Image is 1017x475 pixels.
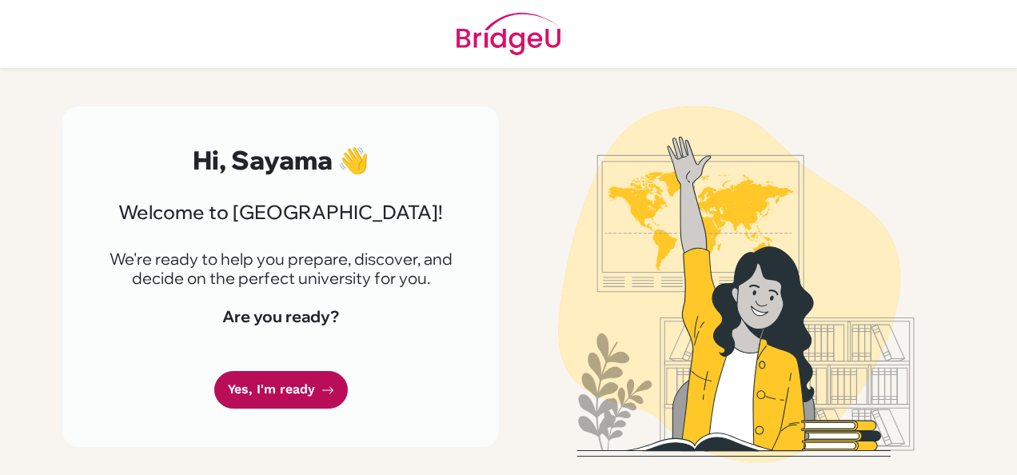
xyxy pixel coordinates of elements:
h2: Hi, Sayama 👋 [101,145,461,175]
h4: Are you ready? [101,307,461,326]
a: Yes, I'm ready [214,371,348,409]
h3: Welcome to [GEOGRAPHIC_DATA]! [101,201,461,224]
p: We're ready to help you prepare, discover, and decide on the perfect university for you. [101,249,461,288]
